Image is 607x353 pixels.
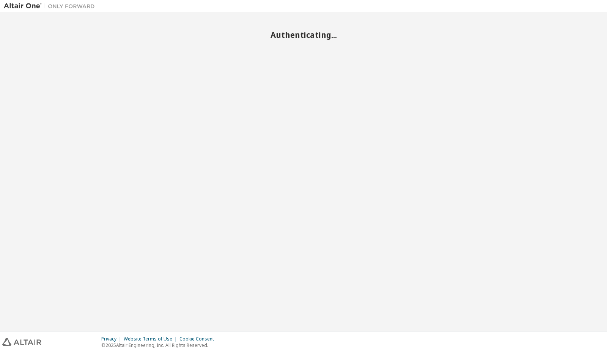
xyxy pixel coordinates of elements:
img: altair_logo.svg [2,338,41,346]
p: © 2025 Altair Engineering, Inc. All Rights Reserved. [101,342,219,348]
div: Privacy [101,336,124,342]
img: Altair One [4,2,99,10]
div: Cookie Consent [179,336,219,342]
h2: Authenticating... [4,30,603,40]
div: Website Terms of Use [124,336,179,342]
